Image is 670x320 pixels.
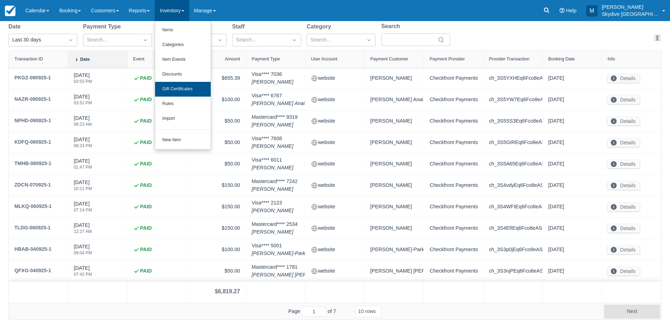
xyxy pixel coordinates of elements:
[140,182,152,189] strong: PAID
[307,22,334,31] label: Category
[607,160,640,168] button: Details
[252,164,293,172] em: [PERSON_NAME]
[311,202,359,212] div: website
[548,95,596,105] div: [DATE]
[429,116,477,126] div: Checkfront Payments
[14,245,51,253] div: HBAB-040925-1
[252,143,293,150] em: [PERSON_NAME]
[548,116,596,126] div: [DATE]
[548,138,596,148] div: [DATE]
[586,5,598,17] div: M
[365,37,372,44] span: Dropdown icon
[14,73,51,82] div: PKGZ-090925-1
[12,36,61,44] div: Last 30 days
[607,224,640,233] button: Details
[602,4,658,11] p: [PERSON_NAME]
[14,266,51,276] a: QFXG-040925-1
[566,8,576,13] span: Help
[140,267,152,275] strong: PAID
[311,73,359,83] div: website
[311,245,359,255] div: website
[14,57,43,61] div: Transaction ID
[429,202,477,212] div: Checkfront Payments
[370,266,418,276] div: [PERSON_NAME] [PERSON_NAME]
[192,116,240,126] div: $50.00
[14,138,51,146] div: KDFQ-080925-1
[252,57,280,61] div: Payment Type
[216,37,223,44] span: Dropdown icon
[83,22,123,31] label: Payment Type
[14,95,51,105] a: NAZR-090925-1
[74,136,92,152] div: [DATE]
[74,208,92,212] div: 07:14 PM
[548,223,596,233] div: [DATE]
[311,116,359,126] div: website
[489,159,537,169] div: ch_3S5A65Eq6Fco8eAS07XbO3gy
[429,245,477,255] div: Checkfront Payments
[548,245,596,255] div: [DATE]
[67,37,74,44] span: Dropdown icon
[74,93,92,109] div: [DATE]
[192,73,240,83] div: $655.39
[74,222,92,238] div: [DATE]
[429,73,477,83] div: Checkfront Payments
[192,202,240,212] div: $150.00
[252,228,298,236] em: [PERSON_NAME]
[14,159,51,169] a: TMHB-080925-1
[311,266,359,276] div: website
[192,223,240,233] div: $150.00
[14,73,51,83] a: PKGZ-090925-1
[155,97,211,111] a: Rules
[548,266,596,276] div: [DATE]
[370,223,418,233] div: [PERSON_NAME]
[192,245,240,255] div: $100.00
[74,79,92,84] div: 03:53 PM
[142,37,149,44] span: Dropdown icon
[370,181,418,190] div: [PERSON_NAME]
[489,95,537,105] div: ch_3S5YW7Eq6Fco8eAS1R75Xn7A
[74,144,92,148] div: 08:24 PM
[155,133,211,148] a: New Item
[74,165,92,169] div: 01:47 PM
[14,116,51,125] div: NPHD-090925-1
[155,21,211,150] ul: Inventory
[74,200,92,216] div: [DATE]
[14,223,51,233] a: TLDG-060925-1
[14,181,51,189] div: ZDCN-070925-1
[140,74,152,82] strong: PAID
[489,138,537,148] div: ch_3S5GIREq6Fco8eAS1DggTJtu
[14,202,52,210] div: MLKQ-060925-1
[252,250,306,257] em: [PERSON_NAME]-Park
[192,159,240,169] div: $50.00
[489,181,537,190] div: ch_3S4vdyEq6Fco8eAS0vlHRGZ1
[74,265,92,281] div: [DATE]
[604,305,660,319] button: Next
[74,251,92,255] div: 09:04 PM
[489,245,537,255] div: ch_3S3p0jEq6Fco8eAS1PpNrHdo
[74,272,92,276] div: 07:42 PM
[370,138,418,148] div: [PERSON_NAME]
[429,138,477,148] div: Checkfront Payments
[5,6,15,16] img: checkfront-main-nav-mini-logo.png
[14,116,51,126] a: NPHD-090925-1
[140,203,152,211] strong: PAID
[489,223,537,233] div: ch_3S4EfIEq6Fco8eAS0lzMPiWF
[14,223,51,232] div: TLDG-060925-1
[311,95,359,105] div: website
[489,202,537,212] div: ch_3S4WFtEq6Fco8eAS0nlVRAiX
[252,100,317,107] em: [PERSON_NAME] Anaiatulla
[74,187,92,191] div: 10:21 PM
[140,117,152,125] strong: PAID
[80,57,90,62] div: Date
[252,263,337,279] div: Mastercard **** 1781
[607,181,640,190] button: Details
[14,181,51,190] a: ZDCN-070925-1
[548,202,596,212] div: [DATE]
[155,82,211,97] a: Gift Certificates
[370,73,418,83] div: [PERSON_NAME]
[74,115,92,131] div: [DATE]
[370,245,418,255] div: [PERSON_NAME]-Park
[252,178,298,193] div: Mastercard **** 7242
[133,57,144,61] div: Event
[607,267,640,275] button: Details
